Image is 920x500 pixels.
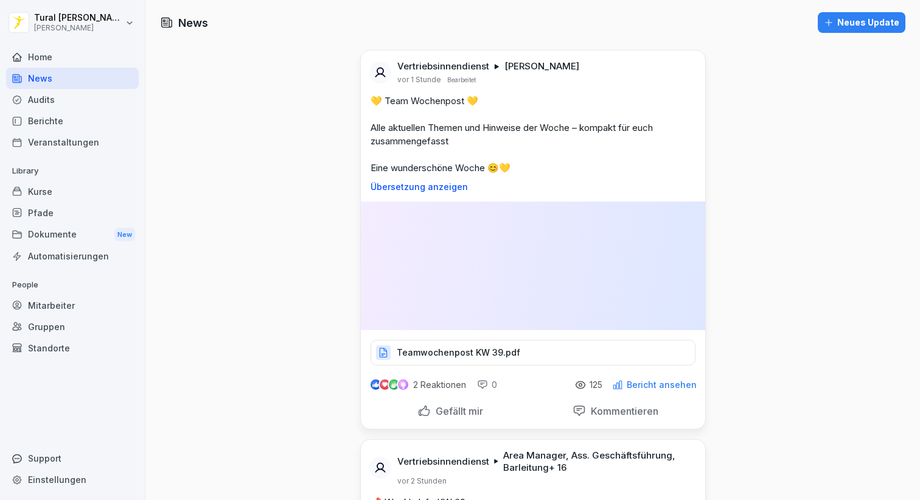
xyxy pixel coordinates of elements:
[6,132,139,153] a: Veranstaltungen
[503,449,691,474] p: Area Manager, Ass. Geschäftsführung, Barleitung + 16
[6,224,139,246] a: DokumenteNew
[114,228,135,242] div: New
[397,476,447,486] p: vor 2 Stunden
[6,469,139,490] a: Einstellungen
[397,456,489,468] p: Vertriebsinnendienst
[398,379,408,390] img: inspiring
[818,12,905,33] button: Neues Update
[397,75,441,85] p: vor 1 Stunde
[371,94,695,175] p: 💛 Team Wochenpost 💛 Alle aktuellen Themen und Hinweise der Woche – kompakt für euch zusammengefas...
[397,347,520,359] p: Teamwochenpost KW 39.pdf
[477,379,497,391] div: 0
[431,405,483,417] p: Gefällt mir
[627,380,697,390] p: Bericht ansehen
[6,448,139,469] div: Support
[389,379,399,390] img: celebrate
[371,350,695,362] a: Teamwochenpost KW 39.pdf
[34,13,123,23] p: Tural [PERSON_NAME]
[6,161,139,181] p: Library
[6,68,139,89] a: News
[6,46,139,68] a: Home
[447,75,476,85] p: Bearbeitet
[590,380,602,390] p: 125
[6,275,139,295] p: People
[6,181,139,202] a: Kurse
[6,224,139,246] div: Dokumente
[34,24,123,32] p: [PERSON_NAME]
[6,316,139,337] a: Gruppen
[504,60,579,72] p: [PERSON_NAME]
[371,380,380,390] img: like
[413,380,466,390] p: 2 Reaktionen
[371,182,695,192] p: Übersetzung anzeigen
[824,16,899,29] div: Neues Update
[6,89,139,110] a: Audits
[6,110,139,132] a: Berichte
[178,15,208,31] h1: News
[6,245,139,267] a: Automatisierungen
[586,405,658,417] p: Kommentieren
[6,202,139,224] a: Pfade
[6,337,139,359] a: Standorte
[380,380,389,389] img: love
[397,60,489,72] p: Vertriebsinnendienst
[6,295,139,316] a: Mitarbeiter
